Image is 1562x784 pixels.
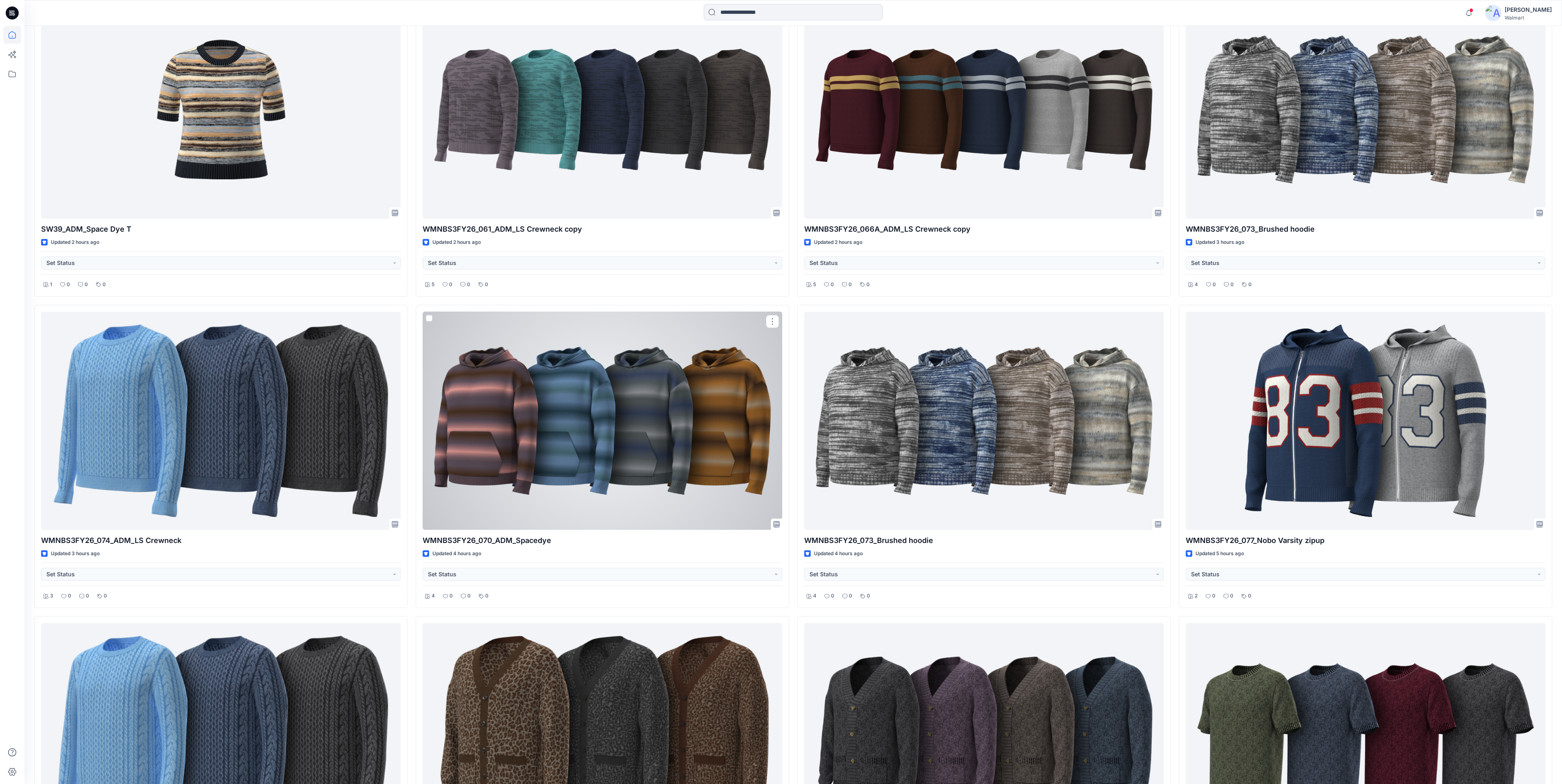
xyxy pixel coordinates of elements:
[423,535,782,546] p: WMNBS3FY26_070_ADM_Spacedye
[849,592,852,600] p: 0
[68,592,71,600] p: 0
[804,0,1164,219] a: WMNBS3FY26_066A_ADM_LS Crewneck copy
[849,280,852,289] p: 0
[1195,238,1244,247] p: Updated 3 hours ago
[432,238,481,247] p: Updated 2 hours ago
[1248,592,1251,600] p: 0
[103,280,106,289] p: 0
[1186,535,1545,546] p: WMNBS3FY26_077_Nobo Varsity zipup
[67,280,70,289] p: 0
[1186,0,1545,219] a: WMNBS3FY26_073_Brushed hoodie
[831,592,834,600] p: 0
[831,280,834,289] p: 0
[1186,312,1545,530] a: WMNBS3FY26_077_Nobo Varsity zipup
[1248,280,1252,289] p: 0
[432,280,434,289] p: 5
[1195,280,1198,289] p: 4
[41,535,401,546] p: WMNBS3FY26_074_ADM_LS Crewneck
[814,549,863,558] p: Updated 4 hours ago
[866,280,870,289] p: 0
[86,592,89,600] p: 0
[50,280,52,289] p: 1
[51,549,100,558] p: Updated 3 hours ago
[432,549,481,558] p: Updated 4 hours ago
[804,535,1164,546] p: WMNBS3FY26_073_Brushed hoodie
[813,592,816,600] p: 4
[1213,280,1216,289] p: 0
[1485,5,1501,21] img: avatar
[814,238,862,247] p: Updated 2 hours ago
[449,280,452,289] p: 0
[423,312,782,530] a: WMNBS3FY26_070_ADM_Spacedye
[1212,592,1215,600] p: 0
[485,280,488,289] p: 0
[813,280,816,289] p: 5
[485,592,489,600] p: 0
[41,312,401,530] a: WMNBS3FY26_074_ADM_LS Crewneck
[1505,5,1552,15] div: [PERSON_NAME]
[423,0,782,219] a: WMNBS3FY26_061_ADM_LS Crewneck copy
[1195,549,1244,558] p: Updated 5 hours ago
[41,0,401,219] a: SW39_ADM_Space Dye T
[1230,592,1233,600] p: 0
[432,592,435,600] p: 4
[1230,280,1234,289] p: 0
[85,280,88,289] p: 0
[51,238,99,247] p: Updated 2 hours ago
[804,224,1164,235] p: WMNBS3FY26_066A_ADM_LS Crewneck copy
[1505,15,1552,21] div: Walmart
[50,592,53,600] p: 3
[104,592,107,600] p: 0
[467,280,470,289] p: 0
[467,592,471,600] p: 0
[867,592,870,600] p: 0
[423,224,782,235] p: WMNBS3FY26_061_ADM_LS Crewneck copy
[1195,592,1198,600] p: 2
[1186,224,1545,235] p: WMNBS3FY26_073_Brushed hoodie
[41,224,401,235] p: SW39_ADM_Space Dye T
[804,312,1164,530] a: WMNBS3FY26_073_Brushed hoodie
[449,592,453,600] p: 0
